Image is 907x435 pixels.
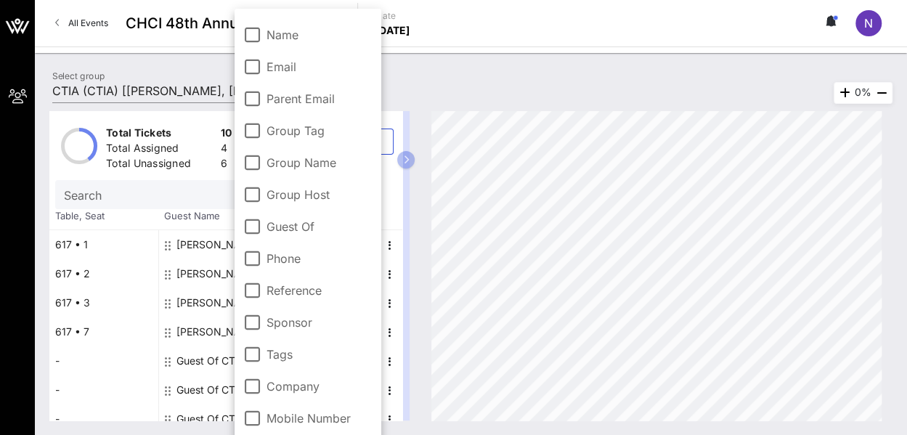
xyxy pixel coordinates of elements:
[267,28,373,42] label: Name
[221,141,232,159] div: 4
[375,9,410,23] p: Date
[267,123,373,138] label: Group Tag
[267,379,373,394] label: Company
[176,346,245,375] div: Guest Of CTIA
[834,82,892,104] div: 0%
[267,251,373,266] label: Phone
[267,283,373,298] label: Reference
[176,230,260,259] div: Chloe Rodriguez
[864,16,873,31] span: N
[49,209,158,224] span: Table, Seat
[267,187,373,202] label: Group Host
[49,259,158,288] div: 617 • 2
[176,288,260,317] div: Faith Rynda
[176,259,260,288] div: Norberto Salinas
[855,10,882,36] div: N
[176,375,245,404] div: Guest Of CTIA
[49,346,158,375] div: -
[49,317,158,346] div: 617 • 7
[267,155,373,170] label: Group Name
[52,70,105,81] label: Select group
[267,347,373,362] label: Tags
[375,23,410,38] p: [DATE]
[106,141,215,159] div: Total Assigned
[49,375,158,404] div: -
[46,12,117,35] a: All Events
[267,219,373,234] label: Guest Of
[49,288,158,317] div: 617 • 3
[176,404,245,434] div: Guest Of CTIA
[158,209,267,224] span: Guest Name
[267,92,373,106] label: Parent Email
[221,126,232,144] div: 10
[267,60,373,74] label: Email
[106,126,215,144] div: Total Tickets
[49,230,158,259] div: 617 • 1
[106,156,215,174] div: Total Unassigned
[221,156,232,174] div: 6
[49,404,158,434] div: -
[267,315,373,330] label: Sponsor
[68,17,108,28] span: All Events
[176,317,260,346] div: Sophia Lizcano Allred
[126,12,340,34] span: CHCI 48th Annual Awards Gala
[267,411,373,426] label: Mobile Number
